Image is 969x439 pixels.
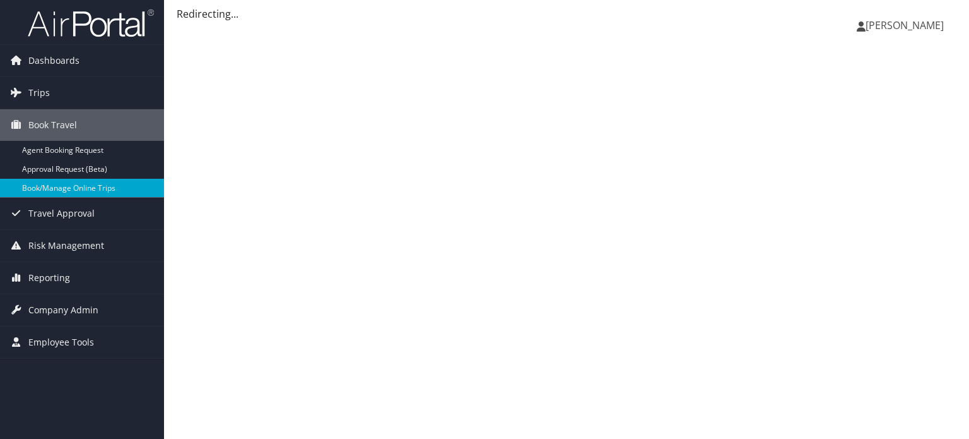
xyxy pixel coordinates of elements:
span: Employee Tools [28,327,94,358]
span: Dashboards [28,45,79,76]
span: [PERSON_NAME] [866,18,944,32]
span: Risk Management [28,230,104,262]
span: Reporting [28,262,70,294]
a: [PERSON_NAME] [857,6,956,44]
span: Trips [28,77,50,109]
img: airportal-logo.png [28,8,154,38]
span: Travel Approval [28,198,95,229]
span: Book Travel [28,109,77,141]
div: Redirecting... [177,6,956,21]
span: Company Admin [28,294,98,326]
